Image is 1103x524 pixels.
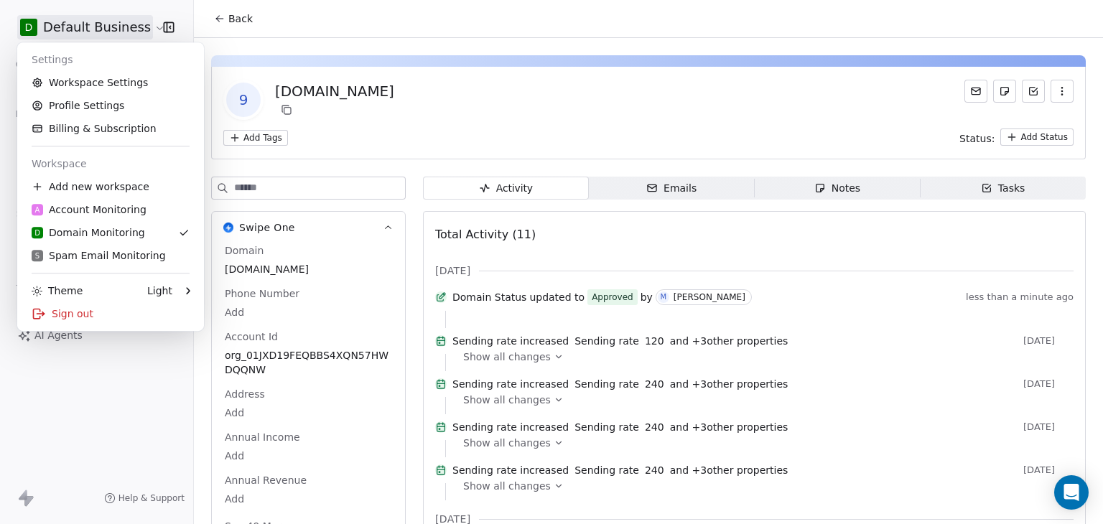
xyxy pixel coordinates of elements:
[32,225,145,240] div: Domain Monitoring
[23,152,198,175] div: Workspace
[147,284,172,298] div: Light
[35,251,39,261] span: S
[23,175,198,198] div: Add new workspace
[35,205,40,215] span: A
[32,202,146,217] div: Account Monitoring
[23,94,198,117] a: Profile Settings
[34,228,40,238] span: D
[32,284,83,298] div: Theme
[23,302,198,325] div: Sign out
[23,48,198,71] div: Settings
[32,248,166,263] div: Spam Email Monitoring
[23,117,198,140] a: Billing & Subscription
[23,71,198,94] a: Workspace Settings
